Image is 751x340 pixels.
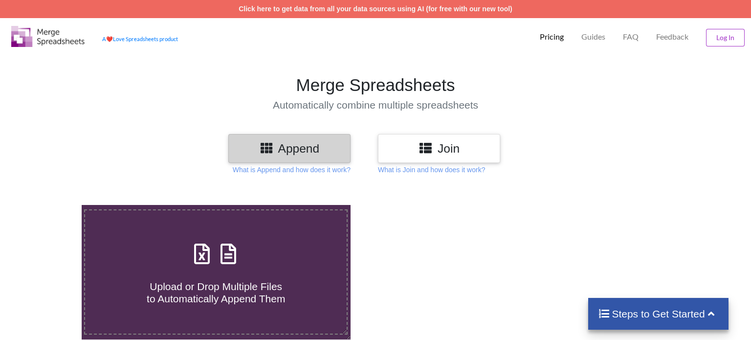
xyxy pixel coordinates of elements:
p: Guides [581,32,605,42]
p: Pricing [540,32,564,42]
a: AheartLove Spreadsheets product [102,36,178,42]
a: Click here to get data from all your data sources using AI (for free with our new tool) [239,5,512,13]
img: Logo.png [11,26,85,47]
span: heart [106,36,113,42]
button: Log In [706,29,745,46]
p: What is Join and how does it work? [378,165,485,175]
h4: Steps to Get Started [598,308,719,320]
span: Upload or Drop Multiple Files to Automatically Append Them [147,281,285,304]
h3: Join [385,141,493,156]
span: Feedback [656,33,688,41]
h3: Append [236,141,343,156]
p: What is Append and how does it work? [233,165,351,175]
p: FAQ [623,32,639,42]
